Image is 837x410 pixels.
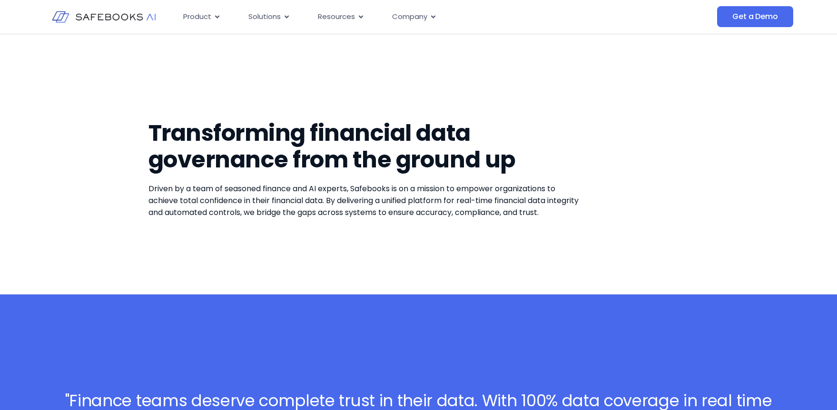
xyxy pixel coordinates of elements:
[176,8,622,26] nav: Menu
[318,11,355,22] span: Resources
[183,11,211,22] span: Product
[392,11,427,22] span: Company
[148,120,581,173] h1: Transforming financial data governance from the ground up
[176,8,622,26] div: Menu Toggle
[148,183,579,218] span: Driven by a team of seasoned finance and AI experts, Safebooks is on a mission to empower organiz...
[248,11,281,22] span: Solutions
[717,6,793,27] a: Get a Demo
[732,12,778,21] span: Get a Demo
